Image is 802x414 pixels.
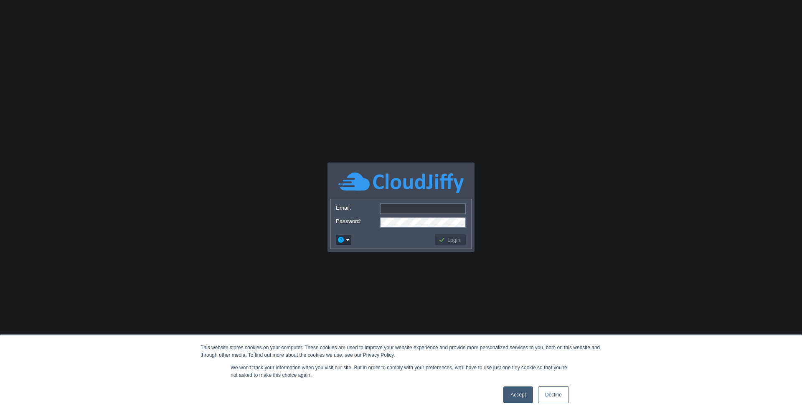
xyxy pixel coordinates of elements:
[338,171,464,194] img: CloudJiffy
[336,203,379,212] label: Email:
[231,364,571,379] p: We won't track your information when you visit our site. But in order to comply with your prefere...
[439,236,463,244] button: Login
[336,217,379,226] label: Password:
[200,344,601,359] div: This website stores cookies on your computer. These cookies are used to improve your website expe...
[503,386,533,403] a: Accept
[538,386,569,403] a: Decline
